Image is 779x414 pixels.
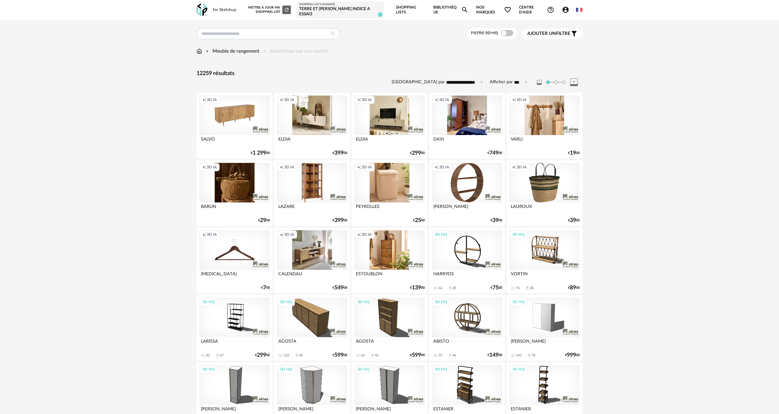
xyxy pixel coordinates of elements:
[299,353,303,358] div: 89
[565,353,580,357] div: € 00
[532,353,535,358] div: 78
[452,286,456,290] div: 28
[352,295,427,361] a: 3D HQ AGOSTA 63 Download icon 42 €59900
[492,218,499,223] span: 39
[361,353,365,358] div: 63
[197,295,273,361] a: 3D HQ LARISSA 82 Download icon 67 €29900
[284,97,294,102] span: 3D IA
[334,286,344,290] span: 549
[519,5,554,15] span: Centre d'aideHelp Circle Outline icon
[197,228,273,294] a: Creation icon 3D IA [MEDICAL_DATA] €700
[570,286,576,290] span: 89
[197,48,202,55] img: svg+xml;base64,PHN2ZyB3aWR0aD0iMTYiIGhlaWdodD0iMTciIHZpZXdCb3g9IjAgMCAxNiAxNyIgZmlsbD0ibm9uZSIgeG...
[362,97,372,102] span: 3D IA
[510,365,527,373] div: 3D HQ
[334,151,344,155] span: 399
[491,286,502,290] div: € 00
[261,286,270,290] div: € 00
[432,231,450,239] div: 3D HQ
[506,160,582,226] a: Creation icon 3D IA LAUROUX €3900
[197,4,207,16] img: OXP
[277,135,347,147] div: ELDIA
[215,353,220,358] span: Download icon
[489,151,499,155] span: 749
[432,298,450,306] div: 3D HQ
[517,97,527,102] span: 3D IA
[432,337,502,349] div: ABISTO
[370,353,375,358] span: Download icon
[429,295,505,361] a: 3D HQ ABISTO 75 Download icon 44 €14900
[547,6,554,13] span: Help Circle Outline icon
[280,165,284,170] span: Creation icon
[247,6,291,14] div: Mettre à jour ma Shopping List
[251,151,270,155] div: € 00
[207,165,217,170] span: 3D IA
[570,218,576,223] span: 39
[432,202,502,215] div: [PERSON_NAME]
[568,286,580,290] div: € 00
[199,202,270,215] div: BARLIN
[334,353,344,357] span: 599
[429,93,505,159] a: Creation icon 3D IA DAVI €74900
[568,218,580,223] div: € 00
[284,353,289,358] div: 122
[510,231,527,239] div: 3D HQ
[568,151,580,155] div: € 00
[352,93,427,159] a: Creation icon 3D IA ELDIA €29900
[512,165,516,170] span: Creation icon
[277,365,295,373] div: 3D HQ
[509,270,580,282] div: VORTIN
[487,151,502,155] div: € 00
[410,151,425,155] div: € 00
[357,165,361,170] span: Creation icon
[277,298,295,306] div: 3D HQ
[438,286,442,290] div: 42
[432,270,502,282] div: HARRYOS
[220,353,224,358] div: 67
[567,353,576,357] span: 999
[378,12,382,17] span: 11
[197,70,582,77] div: 12259 résultats
[452,353,456,358] div: 44
[197,160,273,226] a: Creation icon 3D IA BARLIN €2900
[506,295,582,361] a: 3D HQ [PERSON_NAME] 145 Download icon 78 €99900
[354,135,425,147] div: ELDIA
[506,228,582,294] a: 3D HQ VORTIN 76 Download icon 38 €8900
[412,286,421,290] span: 139
[274,160,350,226] a: Creation icon 3D IA LAZARE €39900
[333,353,347,357] div: € 00
[509,135,580,147] div: VARLI
[448,353,452,358] span: Download icon
[280,232,284,237] span: Creation icon
[506,93,582,159] a: Creation icon 3D IA VARLI €1900
[277,202,347,215] div: LAZARE
[357,232,361,237] span: Creation icon
[410,286,425,290] div: € 00
[448,286,452,290] span: Download icon
[375,353,378,358] div: 42
[392,79,445,85] label: [GEOGRAPHIC_DATA] par
[202,232,206,237] span: Creation icon
[277,337,347,349] div: AGOSTA
[461,6,469,13] span: Magnify icon
[205,48,259,55] div: Meuble de rangement
[352,228,427,294] a: Creation icon 3D IA ESTOUBLON €13900
[199,337,270,349] div: LARISSA
[576,7,582,13] img: fr
[562,6,572,13] span: Account Circle icon
[357,97,361,102] span: Creation icon
[299,6,381,17] div: TERRE ET [PERSON_NAME] indice A essai3
[200,298,217,306] div: 3D HQ
[509,337,580,349] div: [PERSON_NAME]
[509,202,580,215] div: LAUROUX
[413,218,425,223] div: € 00
[295,353,299,358] span: Download icon
[362,165,372,170] span: 3D IA
[258,218,270,223] div: € 00
[490,79,513,85] label: Afficher par
[354,202,425,215] div: PEYROLLES
[516,286,520,290] div: 76
[527,31,570,37] span: filtre
[277,270,347,282] div: CALENDAU
[504,6,511,13] span: Heart Outline icon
